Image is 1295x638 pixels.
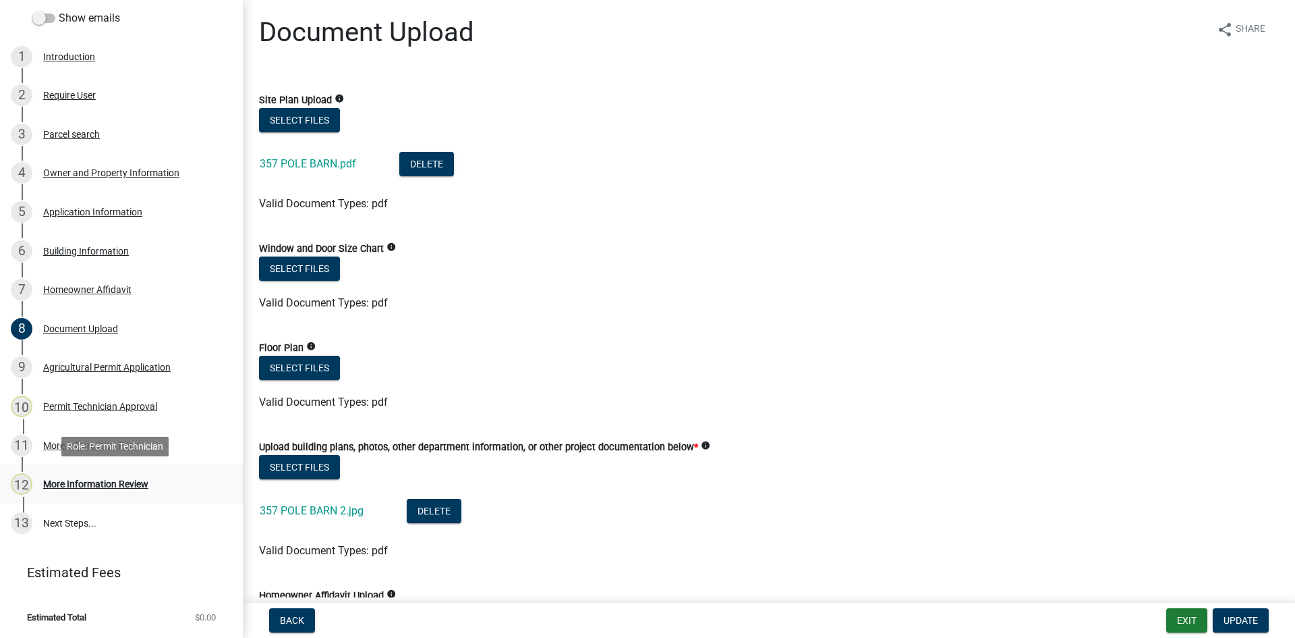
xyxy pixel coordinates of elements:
[11,318,32,340] div: 8
[43,285,132,294] div: Homeowner Affidavit
[1206,16,1276,43] button: shareShare
[43,90,96,100] div: Require User
[1217,22,1233,38] i: share
[1224,615,1258,626] span: Update
[43,246,129,256] div: Building Information
[11,162,32,184] div: 4
[259,96,332,105] label: Site Plan Upload
[259,296,388,309] span: Valid Document Types: pdf
[11,84,32,106] div: 2
[43,130,100,139] div: Parcel search
[386,589,396,599] i: info
[259,16,474,49] h1: Document Upload
[259,344,304,353] label: Floor Plan
[11,559,221,586] a: Estimated Fees
[386,242,396,252] i: info
[32,10,120,26] label: Show emails
[701,441,710,450] i: info
[259,544,388,557] span: Valid Document Types: pdf
[407,506,461,519] wm-modal-confirm: Delete Document
[259,396,388,408] span: Valid Document Types: pdf
[11,512,32,534] div: 13
[11,201,32,223] div: 5
[195,613,216,622] span: $0.00
[11,396,32,417] div: 10
[399,152,454,176] button: Delete
[1166,608,1207,633] button: Exit
[27,613,86,622] span: Estimated Total
[43,441,141,450] div: More Information Form
[260,504,364,517] a: 357 POLE BARN 2.jpg
[260,157,356,170] a: 357 POLE BARN.pdf
[407,499,461,523] button: Delete
[43,402,157,411] div: Permit Technician Approval
[43,207,142,217] div: Application Information
[269,608,315,633] button: Back
[11,240,32,262] div: 6
[11,124,32,145] div: 3
[335,94,344,103] i: info
[11,435,32,456] div: 11
[259,455,340,479] button: Select files
[43,479,148,489] div: More Information Review
[43,52,95,61] div: Introduction
[259,591,384,601] label: Homeowner Affidavit Upload
[11,356,32,378] div: 9
[280,615,304,626] span: Back
[1213,608,1269,633] button: Update
[259,244,384,254] label: Window and Door Size Chart
[399,159,454,171] wm-modal-confirm: Delete Document
[259,108,340,132] button: Select files
[11,279,32,300] div: 7
[259,197,388,210] span: Valid Document Types: pdf
[43,324,118,334] div: Document Upload
[43,363,171,372] div: Agricultural Permit Application
[259,356,340,380] button: Select files
[1236,22,1265,38] span: Share
[306,342,316,351] i: info
[11,473,32,495] div: 12
[259,257,340,281] button: Select files
[259,443,698,452] label: Upload building plans, photos, other department information, or other project documentation below
[61,437,169,456] div: Role: Permit Technician
[43,168,179,178] div: Owner and Property Information
[11,46,32,68] div: 1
